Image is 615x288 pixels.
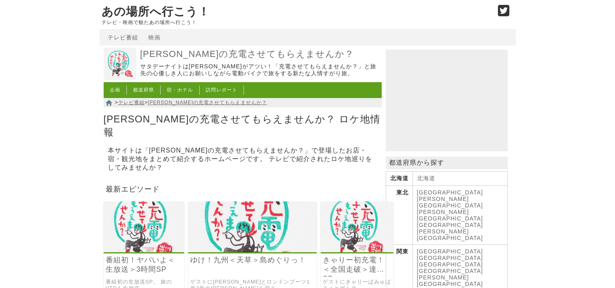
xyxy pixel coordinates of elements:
[417,196,483,209] a: [PERSON_NAME][GEOGRAPHIC_DATA]
[417,189,483,196] a: [GEOGRAPHIC_DATA]
[417,228,483,241] a: [PERSON_NAME][GEOGRAPHIC_DATA]
[386,172,413,186] th: 北海道
[167,87,193,93] a: 宿・ホテル
[118,100,145,105] a: テレビ番組
[104,48,136,80] img: 出川哲朗の充電させてもらえませんか？
[133,87,154,93] a: 都道府県
[104,111,382,140] h1: [PERSON_NAME]の充電させてもらえませんか？ ロケ地情報
[386,186,413,245] th: 東北
[321,247,393,253] a: 出川哲朗の充電させてもらえませんか？ ついに宮城県で全国制覇！絶景の紅葉街道”金色の鳴子峡”から”日本三景松島”までズズーっと108㌔！きゃりーぱみゅぱみゅが初登場で飯尾も絶好調！ヤバいよ²SP
[106,255,183,274] a: 番組初！ヤバいよ＜生放送＞3時間SP
[417,175,435,181] a: 北海道
[104,98,382,107] nav: > >
[148,34,161,41] a: 映画
[104,201,185,252] img: icon-320px.png
[108,144,378,174] p: 本サイトは「[PERSON_NAME]の充電させてもらえませんか？」で登場したお店・宿・観光地をまとめて紹介するホームページです。 テレビで紹介されたロケ地巡りをしてみませんか？
[386,50,508,151] iframe: Advertisement
[417,255,483,261] a: [GEOGRAPHIC_DATA]
[140,63,380,77] p: サタデーナイトは[PERSON_NAME]がアツい！「充電させてもらえませんか？」と旅先の心優しき人にお願いしながら電動バイクで旅をする新たな人情すがり旅。
[321,201,393,252] img: icon-320px.png
[148,100,267,105] a: [PERSON_NAME]の充電させてもらえませんか？
[104,74,136,81] a: 出川哲朗の充電させてもらえませんか？
[417,268,483,274] a: [GEOGRAPHIC_DATA]
[417,209,483,222] a: [PERSON_NAME][GEOGRAPHIC_DATA]
[188,247,317,253] a: 出川哲朗の充電させてもらえませんか？ ルンルンッ天草”島めぐり”！富岡城から絶景夕日パワスポ目指して114㌔！絶品グルメだらけなんですが千秋もロンブー亮も腹ペコでヤバいよ²SP
[104,247,185,253] a: 出川哲朗の充電させてもらえませんか？ ワォ！”生放送”で一緒に充電みてねSPだッ！温泉天国”日田街道”をパワスポ宇戸の庄から131㌔！ですが…初の生放送に哲朗もドキドキでヤバいよ²SP
[188,201,317,252] img: icon-320px.png
[417,248,483,255] a: [GEOGRAPHIC_DATA]
[386,157,508,169] p: 都道府県から探す
[206,87,237,93] a: 訪問レポート
[417,261,483,268] a: [GEOGRAPHIC_DATA]
[102,20,489,25] p: テレビ・映画で観たあの場所へ行こう！
[417,222,483,228] a: [GEOGRAPHIC_DATA]
[190,255,315,265] a: ゆけ！九州＜天草＞島めぐりっ！
[104,182,382,195] h2: 最新エピソード
[110,87,120,93] a: 企画
[140,48,380,60] a: [PERSON_NAME]の充電させてもらえませんか？
[108,34,138,41] a: テレビ番組
[102,5,210,18] a: あの場所へ行こう！
[323,255,391,274] a: きゃりー初充電！＜全国走破＞達成SP
[417,274,483,287] a: [PERSON_NAME][GEOGRAPHIC_DATA]
[498,10,510,17] a: Twitter (@go_thesights)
